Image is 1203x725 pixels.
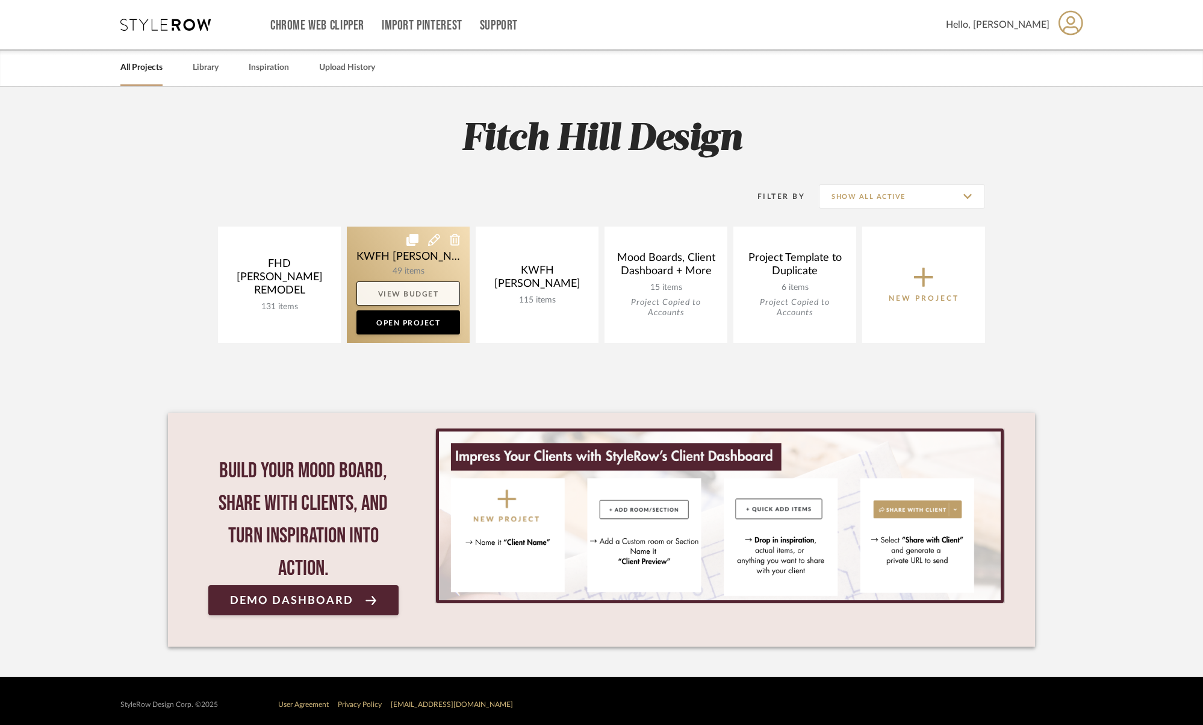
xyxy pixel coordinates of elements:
[193,60,219,76] a: Library
[862,227,985,343] button: New Project
[480,20,518,31] a: Support
[249,60,289,76] a: Inspiration
[319,60,375,76] a: Upload History
[338,701,382,708] a: Privacy Policy
[228,302,331,312] div: 131 items
[270,20,364,31] a: Chrome Web Clipper
[946,17,1049,32] span: Hello, [PERSON_NAME]
[485,295,589,306] div: 115 items
[278,701,329,708] a: User Agreement
[356,310,460,334] a: Open Project
[742,190,805,202] div: Filter By
[439,432,1001,600] img: StyleRow_Client_Dashboard_Banner__1_.png
[391,701,513,708] a: [EMAIL_ADDRESS][DOMAIN_NAME]
[168,117,1035,162] h2: Fitch Hill Design
[120,60,163,76] a: All Projects
[743,251,847,283] div: Project Template to Duplicate
[208,455,399,585] div: Build your mood board, share with clients, and turn inspiration into action.
[120,700,218,709] div: StyleRow Design Corp. ©2025
[230,595,353,606] span: Demo Dashboard
[614,298,718,318] div: Project Copied to Accounts
[356,281,460,306] a: View Budget
[889,292,959,304] p: New Project
[382,20,462,31] a: Import Pinterest
[614,283,718,293] div: 15 items
[228,257,331,302] div: FHD [PERSON_NAME] REMODEL
[614,251,718,283] div: Mood Boards, Client Dashboard + More
[485,264,589,295] div: KWFH [PERSON_NAME]
[208,585,399,615] a: Demo Dashboard
[743,298,847,318] div: Project Copied to Accounts
[743,283,847,293] div: 6 items
[435,428,1005,603] div: 0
